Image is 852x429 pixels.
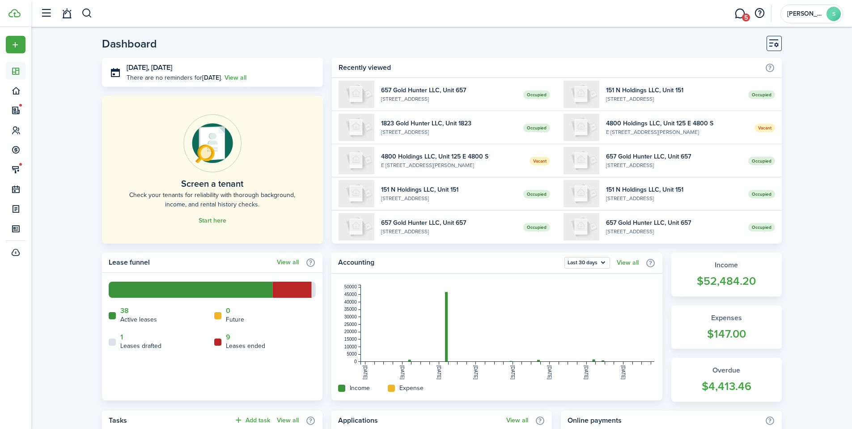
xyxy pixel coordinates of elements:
widget-stats-count: $147.00 [680,326,773,343]
tspan: [DATE] [473,365,478,380]
home-widget-title: Online payments [568,415,760,426]
img: 125 E 4800 S [339,147,374,174]
widget-list-item-description: E [STREET_ADDRESS][PERSON_NAME] [381,161,523,169]
widget-list-item-description: [STREET_ADDRESS] [381,128,517,136]
a: Start here [199,217,226,224]
home-widget-title: Income [350,383,370,393]
img: 1823 [339,114,374,141]
a: Income$52,484.20 [671,253,782,296]
a: Overdue$4,413.46 [671,358,782,402]
button: Add task [234,415,270,425]
span: Occupied [523,124,550,132]
widget-list-item-description: [STREET_ADDRESS] [606,161,742,169]
img: Online payments [183,114,242,172]
tspan: 45000 [344,292,357,297]
img: 657 [339,213,374,240]
home-widget-title: Leases drafted [120,341,161,351]
tspan: [DATE] [363,365,368,380]
home-widget-title: Accounting [338,257,560,269]
img: 657 [564,147,599,174]
header-page-title: Dashboard [102,38,157,49]
span: Occupied [748,223,775,232]
widget-stats-title: Overdue [680,365,773,376]
tspan: 15000 [344,337,357,342]
b: [DATE] [202,73,221,82]
widget-list-item-title: 657 Gold Hunter LLC, Unit 657 [606,152,742,161]
widget-stats-title: Income [680,260,773,270]
a: Expenses$147.00 [671,305,782,349]
a: Notifications [58,2,75,25]
span: Occupied [748,90,775,99]
img: 151 [564,81,599,108]
tspan: [DATE] [437,365,441,380]
home-widget-title: Active leases [120,315,157,324]
home-widget-title: Tasks [109,415,229,426]
tspan: 10000 [344,344,357,349]
widget-list-item-description: [STREET_ADDRESS] [381,194,517,202]
widget-list-item-description: [STREET_ADDRESS] [381,227,517,236]
tspan: [DATE] [510,365,515,380]
button: Open resource center [752,6,767,21]
home-widget-title: Applications [338,415,502,426]
widget-list-item-title: 151 N Holdings LLC, Unit 151 [606,185,742,194]
button: Open sidebar [38,5,55,22]
h3: [DATE], [DATE] [127,62,317,73]
p: There are no reminders for . [127,73,222,82]
tspan: 20000 [344,329,357,334]
tspan: [DATE] [584,365,589,380]
img: 151 [564,180,599,207]
tspan: 25000 [344,322,357,327]
widget-stats-count: $52,484.20 [680,273,773,290]
tspan: [DATE] [399,365,404,380]
span: Vacant [755,124,775,132]
widget-list-item-title: 1823 Gold Hunter LLC, Unit 1823 [381,119,517,128]
a: 0 [226,307,230,315]
span: 5 [742,13,750,21]
widget-stats-title: Expenses [680,313,773,323]
span: Vacant [530,157,550,165]
span: Occupied [523,223,550,232]
a: View all [277,259,299,266]
widget-list-item-title: 4800 Holdings LLC, Unit 125 E 4800 S [606,119,748,128]
widget-stats-count: $4,413.46 [680,378,773,395]
tspan: 5000 [347,352,357,356]
button: Open menu [564,257,610,269]
widget-list-item-title: 657 Gold Hunter LLC, Unit 657 [381,86,517,95]
img: 125 E 4800 S [564,114,599,141]
tspan: 40000 [344,300,357,305]
home-widget-title: Recently viewed [339,62,760,73]
a: 9 [226,333,230,341]
tspan: [DATE] [621,365,626,380]
span: Occupied [748,190,775,198]
span: Shelby [787,11,823,17]
widget-list-item-description: [STREET_ADDRESS] [606,227,742,236]
widget-list-item-description: [STREET_ADDRESS] [606,95,742,103]
button: Search [81,6,93,21]
widget-list-item-description: [STREET_ADDRESS] [381,95,517,103]
span: Occupied [748,157,775,165]
img: 657 [339,81,374,108]
home-placeholder-title: Screen a tenant [181,177,243,190]
tspan: 35000 [344,307,357,312]
widget-list-item-title: 4800 Holdings LLC, Unit 125 E 4800 S [381,152,523,161]
home-placeholder-description: Check your tenants for reliability with thorough background, income, and rental history checks. [122,190,303,209]
a: View all [277,417,299,424]
avatar-text: S [827,7,841,21]
home-widget-title: Expense [399,383,424,393]
img: 151 [339,180,374,207]
tspan: 50000 [344,284,357,289]
button: Last 30 days [564,257,610,269]
button: Open menu [6,36,25,53]
tspan: 30000 [344,314,357,319]
tspan: [DATE] [547,365,552,380]
img: 657 [564,213,599,240]
span: Occupied [523,190,550,198]
widget-list-item-title: 657 Gold Hunter LLC, Unit 657 [606,218,742,227]
home-widget-title: Leases ended [226,341,265,351]
img: TenantCloud [8,9,21,17]
span: Occupied [523,90,550,99]
a: Messaging [731,2,748,25]
a: View all [617,259,639,266]
button: Customise [767,36,782,51]
tspan: 0 [354,359,357,364]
